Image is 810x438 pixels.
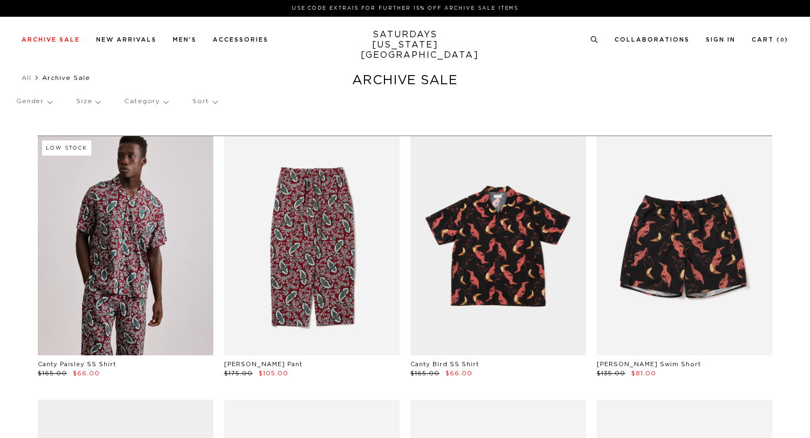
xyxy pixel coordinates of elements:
span: Archive Sale [42,75,90,81]
a: Sign In [706,37,735,43]
p: Size [76,89,100,114]
p: Sort [192,89,217,114]
a: Archive Sale [22,37,80,43]
span: $165.00 [38,370,67,376]
span: $135.00 [597,370,625,376]
span: $105.00 [259,370,288,376]
a: [PERSON_NAME] Swim Short [597,361,701,367]
a: Collaborations [615,37,690,43]
div: Low Stock [42,140,91,156]
a: New Arrivals [96,37,157,43]
a: Canty Paisley SS Shirt [38,361,116,367]
span: $66.00 [73,370,100,376]
a: Cart (0) [752,37,788,43]
span: $175.00 [224,370,253,376]
a: Canty Bird SS Shirt [410,361,479,367]
a: Accessories [213,37,268,43]
p: Gender [16,89,52,114]
a: SATURDAYS[US_STATE][GEOGRAPHIC_DATA] [361,30,450,60]
a: Men's [173,37,197,43]
span: $66.00 [446,370,473,376]
small: 0 [780,38,785,43]
span: $81.00 [631,370,656,376]
p: Category [124,89,168,114]
a: All [22,75,31,81]
span: $165.00 [410,370,440,376]
p: Use Code EXTRA15 for Further 15% Off Archive Sale Items [26,4,784,12]
a: [PERSON_NAME] Pant [224,361,302,367]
